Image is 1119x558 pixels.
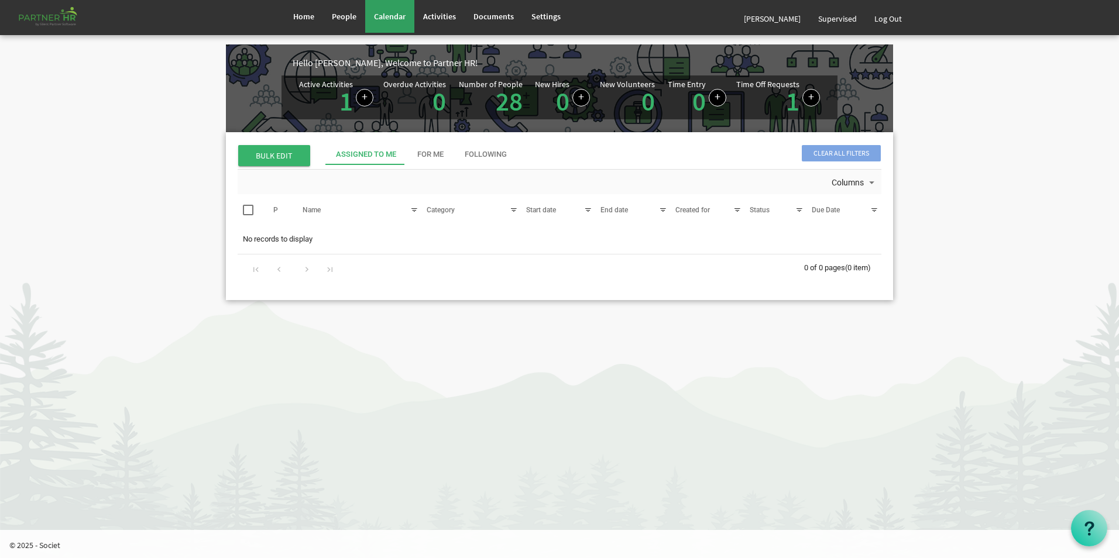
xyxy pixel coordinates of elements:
[804,263,845,272] span: 0 of 0 pages
[736,80,820,115] div: Number of active time off requests
[668,80,726,115] div: Number of Time Entries
[303,206,321,214] span: Name
[572,89,590,106] a: Add new person to Partner HR
[829,175,880,191] button: Columns
[238,228,881,250] td: No records to display
[736,80,799,88] div: Time Off Requests
[465,149,507,160] div: Following
[9,539,1119,551] p: © 2025 - Societ
[809,2,866,35] a: Supervised
[829,170,880,194] div: Columns
[531,11,561,22] span: Settings
[433,85,446,118] a: 0
[293,11,314,22] span: Home
[293,56,893,70] div: Hello [PERSON_NAME], Welcome to Partner HR!
[356,89,373,106] a: Create a new Activity
[325,144,969,165] div: tab-header
[271,260,287,277] div: Go to previous page
[735,2,809,35] a: [PERSON_NAME]
[496,85,523,118] a: 28
[556,85,569,118] a: 0
[668,80,706,88] div: Time Entry
[526,206,556,214] span: Start date
[423,11,456,22] span: Activities
[417,149,444,160] div: For Me
[383,80,449,115] div: Activities assigned to you for which the Due Date is passed
[786,85,799,118] a: 1
[804,254,881,279] div: 0 of 0 pages (0 item)
[750,206,770,214] span: Status
[332,11,356,22] span: People
[459,80,523,88] div: Number of People
[427,206,455,214] span: Category
[802,145,881,161] span: Clear all filters
[692,85,706,118] a: 0
[339,85,353,118] a: 1
[600,80,658,115] div: Volunteer hired in the last 7 days
[845,263,871,272] span: (0 item)
[675,206,710,214] span: Created for
[473,11,514,22] span: Documents
[374,11,406,22] span: Calendar
[812,206,840,214] span: Due Date
[802,89,820,106] a: Create a new time off request
[818,13,857,24] span: Supervised
[322,260,338,277] div: Go to last page
[709,89,726,106] a: Log hours
[299,260,315,277] div: Go to next page
[535,80,590,115] div: People hired in the last 7 days
[600,80,655,88] div: New Volunteers
[238,145,310,166] span: BULK EDIT
[866,2,911,35] a: Log Out
[273,206,278,214] span: P
[830,175,865,190] span: Columns
[299,80,373,115] div: Number of active Activities in Partner HR
[535,80,569,88] div: New Hires
[600,206,628,214] span: End date
[299,80,353,88] div: Active Activities
[641,85,655,118] a: 0
[248,260,264,277] div: Go to first page
[336,149,396,160] div: Assigned To Me
[459,80,526,115] div: Total number of active people in Partner HR
[383,80,446,88] div: Overdue Activities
